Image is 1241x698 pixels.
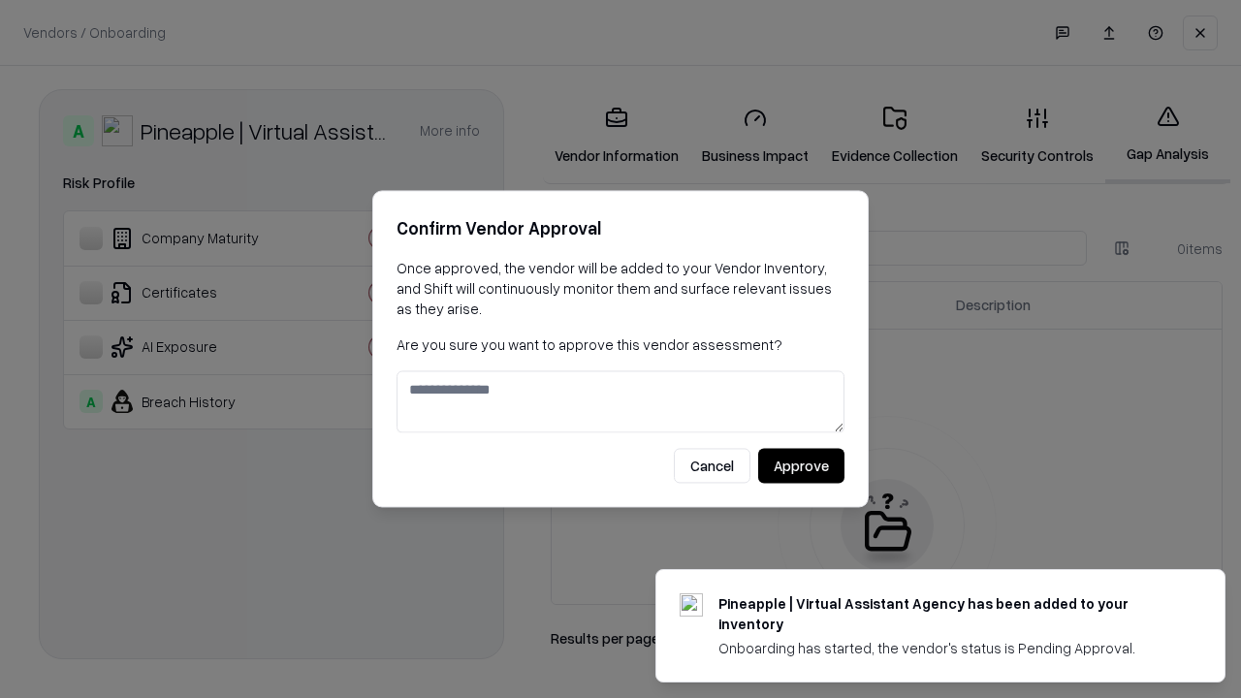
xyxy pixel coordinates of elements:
[718,638,1178,658] div: Onboarding has started, the vendor's status is Pending Approval.
[397,258,844,319] p: Once approved, the vendor will be added to your Vendor Inventory, and Shift will continuously mon...
[397,214,844,242] h2: Confirm Vendor Approval
[718,593,1178,634] div: Pineapple | Virtual Assistant Agency has been added to your inventory
[758,449,844,484] button: Approve
[674,449,750,484] button: Cancel
[680,593,703,617] img: trypineapple.com
[397,334,844,355] p: Are you sure you want to approve this vendor assessment?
